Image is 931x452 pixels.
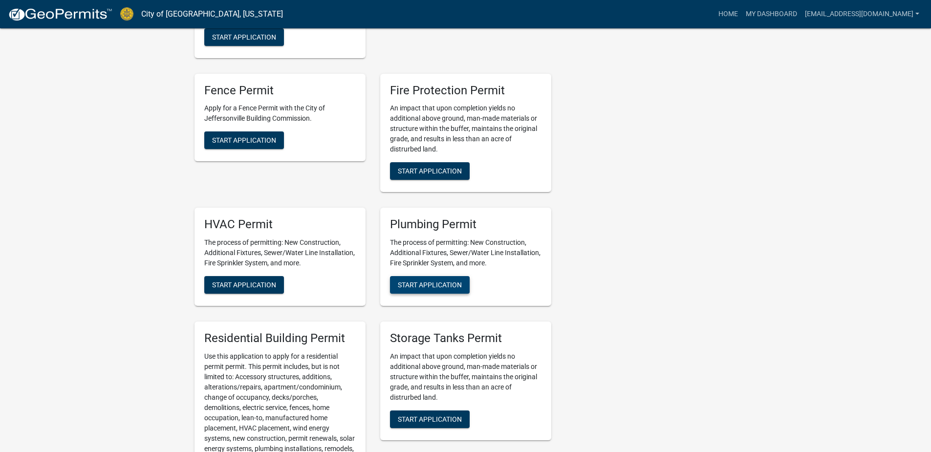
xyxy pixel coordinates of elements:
[714,5,742,23] a: Home
[398,415,462,423] span: Start Application
[204,276,284,294] button: Start Application
[120,7,133,21] img: City of Jeffersonville, Indiana
[204,103,356,124] p: Apply for a Fence Permit with the City of Jeffersonville Building Commission.
[212,33,276,41] span: Start Application
[390,276,470,294] button: Start Application
[398,281,462,289] span: Start Application
[390,103,541,154] p: An impact that upon completion yields no additional above ground, man-made materials or structure...
[212,136,276,144] span: Start Application
[390,217,541,232] h5: Plumbing Permit
[801,5,923,23] a: [EMAIL_ADDRESS][DOMAIN_NAME]
[390,351,541,403] p: An impact that upon completion yields no additional above ground, man-made materials or structure...
[390,331,541,345] h5: Storage Tanks Permit
[390,237,541,268] p: The process of permitting: New Construction, Additional Fixtures, Sewer/Water Line Installation, ...
[204,28,284,46] button: Start Application
[390,410,470,428] button: Start Application
[204,84,356,98] h5: Fence Permit
[204,217,356,232] h5: HVAC Permit
[398,167,462,175] span: Start Application
[390,84,541,98] h5: Fire Protection Permit
[742,5,801,23] a: My Dashboard
[204,237,356,268] p: The process of permitting: New Construction, Additional Fixtures, Sewer/Water Line Installation, ...
[204,131,284,149] button: Start Application
[141,6,283,22] a: City of [GEOGRAPHIC_DATA], [US_STATE]
[212,281,276,289] span: Start Application
[390,162,470,180] button: Start Application
[204,331,356,345] h5: Residential Building Permit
